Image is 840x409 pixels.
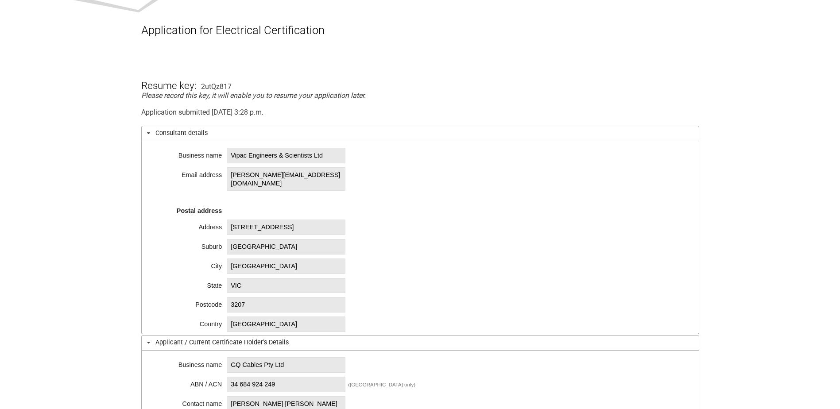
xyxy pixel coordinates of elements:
span: [GEOGRAPHIC_DATA] [227,259,345,274]
h3: Applicant / Current Certificate Holder’s Details [141,335,699,351]
span: 34 684 924 249 [227,377,345,392]
span: [PERSON_NAME][EMAIL_ADDRESS][DOMAIN_NAME] [227,167,345,191]
span: 3207 [227,297,345,313]
div: ABN / ACN [155,378,222,387]
span: GQ Cables Pty Ltd [227,357,345,373]
div: 2utQz817 [201,82,232,91]
div: Business name [155,359,222,367]
span: Vipac Engineers & Scientists Ltd [227,148,345,163]
div: Email address [155,169,222,177]
div: State [155,279,222,288]
span: [STREET_ADDRESS] [227,220,345,235]
div: Suburb [155,240,222,249]
div: ([GEOGRAPHIC_DATA] only) [348,382,415,387]
div: Contact name [155,397,222,406]
strong: Postal address [177,207,222,214]
div: Application submitted [DATE] 3:28 p.m. [141,108,699,116]
div: Postcode [155,298,222,307]
h1: Application for Electrical Certification [141,23,699,37]
em: Please record this key, it will enable you to resume your application later. [141,91,366,100]
h3: Resume key: [141,65,197,91]
h3: Consultant details [141,126,699,141]
div: Country [155,318,222,327]
div: City [155,260,222,269]
span: VIC [227,278,345,293]
div: Business name [155,149,222,158]
span: [GEOGRAPHIC_DATA] [227,316,345,332]
span: [GEOGRAPHIC_DATA] [227,239,345,255]
div: Address [155,221,222,230]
